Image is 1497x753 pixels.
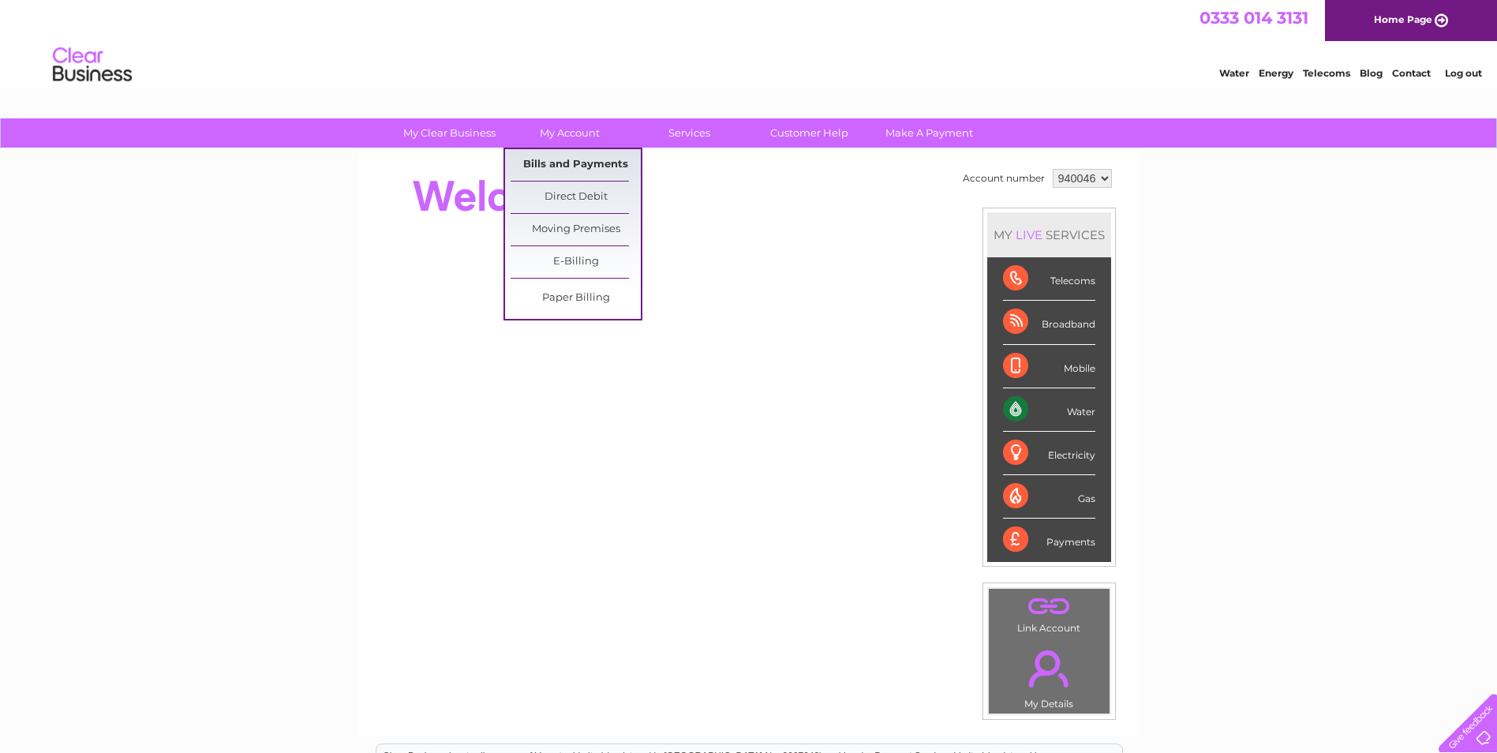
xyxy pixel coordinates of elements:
[1360,67,1383,79] a: Blog
[1392,67,1431,79] a: Contact
[504,118,634,148] a: My Account
[1003,519,1095,561] div: Payments
[1003,345,1095,388] div: Mobile
[511,182,641,213] a: Direct Debit
[1303,67,1350,79] a: Telecoms
[1012,227,1046,242] div: LIVE
[511,149,641,181] a: Bills and Payments
[376,9,1122,77] div: Clear Business is a trading name of Verastar Limited (registered in [GEOGRAPHIC_DATA] No. 3667643...
[1219,67,1249,79] a: Water
[864,118,994,148] a: Make A Payment
[1003,432,1095,475] div: Electricity
[988,588,1110,638] td: Link Account
[1003,257,1095,301] div: Telecoms
[384,118,515,148] a: My Clear Business
[1003,388,1095,432] div: Water
[52,41,133,89] img: logo.png
[511,246,641,278] a: E-Billing
[1003,475,1095,519] div: Gas
[624,118,754,148] a: Services
[1003,301,1095,344] div: Broadband
[993,593,1106,620] a: .
[987,212,1111,257] div: MY SERVICES
[993,641,1106,696] a: .
[1259,67,1293,79] a: Energy
[511,283,641,314] a: Paper Billing
[744,118,874,148] a: Customer Help
[511,214,641,245] a: Moving Premises
[959,165,1049,192] td: Account number
[1199,8,1308,28] a: 0333 014 3131
[988,637,1110,714] td: My Details
[1445,67,1482,79] a: Log out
